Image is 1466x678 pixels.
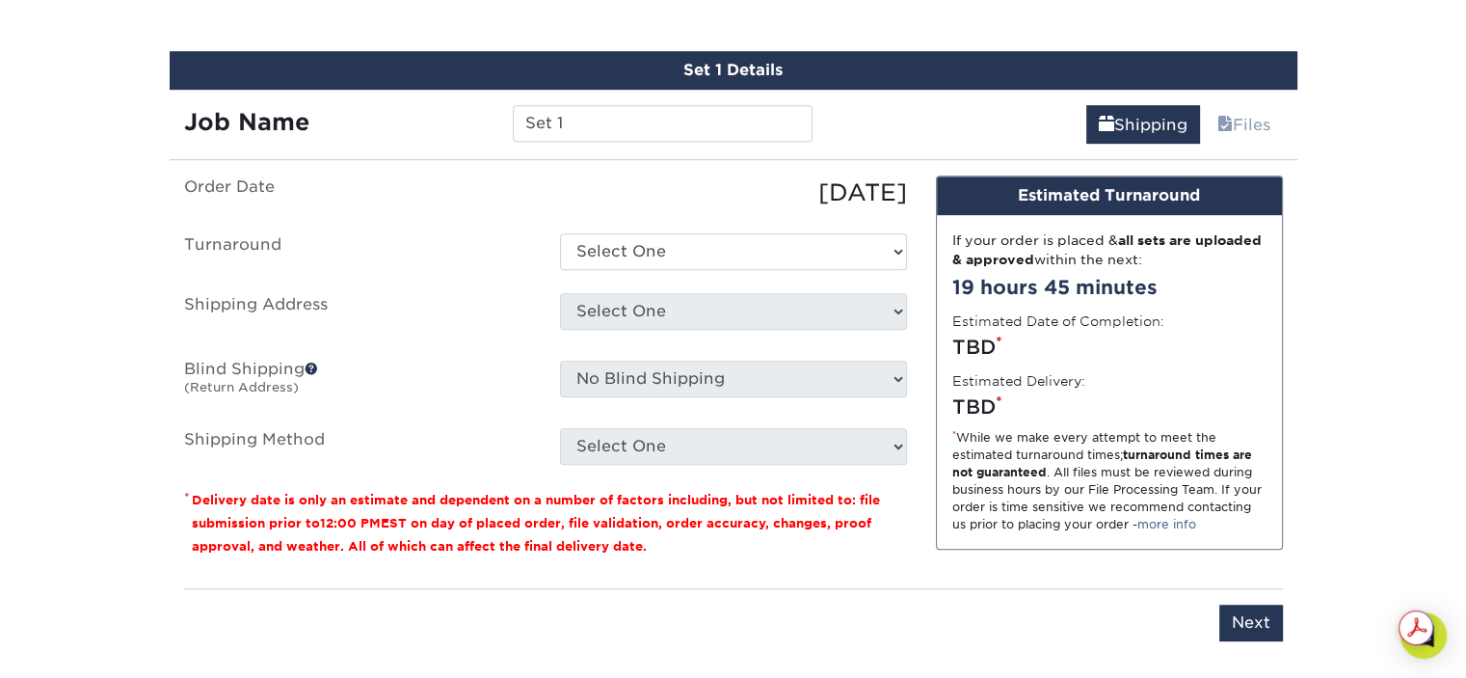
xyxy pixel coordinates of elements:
strong: Job Name [184,108,309,136]
a: Files [1205,105,1283,144]
input: Next [1219,605,1283,641]
div: While we make every attempt to meet the estimated turnaround times; . All files must be reviewed ... [952,429,1266,533]
div: Set 1 Details [170,51,1297,90]
a: Shipping [1086,105,1200,144]
div: TBD [952,333,1266,362]
label: Turnaround [170,233,546,270]
div: If your order is placed & within the next: [952,231,1266,270]
div: TBD [952,393,1266,421]
label: Estimated Delivery: [952,371,1085,391]
span: 12:00 PM [320,516,381,530]
div: Estimated Turnaround [937,176,1282,215]
label: Shipping Method [170,428,546,465]
span: shipping [1099,116,1114,134]
div: [DATE] [546,176,921,210]
label: Order Date [170,176,546,210]
input: Enter a job name [513,105,813,142]
a: more info [1137,517,1196,531]
small: Delivery date is only an estimate and dependent on a number of factors including, but not limited... [192,493,880,554]
small: (Return Address) [184,380,299,394]
label: Blind Shipping [170,361,546,405]
label: Estimated Date of Completion: [952,312,1164,331]
span: files [1217,116,1233,134]
label: Shipping Address [170,293,546,338]
div: 19 hours 45 minutes [952,273,1266,302]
